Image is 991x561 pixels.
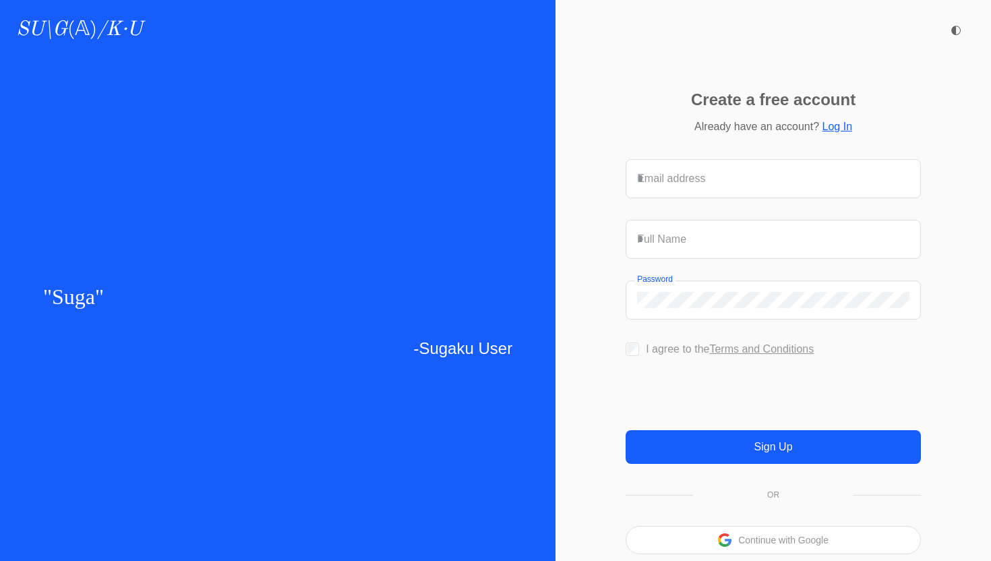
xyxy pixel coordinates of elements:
[767,491,779,499] p: OR
[16,18,142,42] a: SU\G(𝔸)/K·U
[691,92,855,108] p: Create a free account
[43,336,512,361] p: -Sugaku User
[646,343,814,355] label: I agree to the
[16,20,67,40] i: SU\G
[52,285,95,309] span: Suga
[942,16,969,43] button: ◐
[43,280,512,314] p: " "
[822,121,852,132] a: Log In
[951,24,961,36] span: ◐
[738,535,829,545] button: Continue with Google
[709,343,814,355] a: Terms and Conditions
[626,430,921,464] button: Sign Up
[694,121,819,132] span: Already have an account?
[97,20,142,40] i: /K·U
